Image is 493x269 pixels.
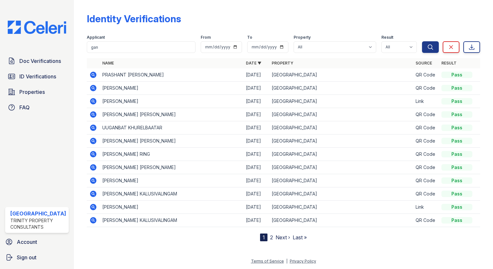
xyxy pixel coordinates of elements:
[100,174,244,187] td: [PERSON_NAME]
[243,82,269,95] td: [DATE]
[102,61,114,65] a: Name
[441,138,472,144] div: Pass
[441,204,472,210] div: Pass
[413,161,439,174] td: QR Code
[19,57,61,65] span: Doc Verifications
[100,68,244,82] td: PRASHANT [PERSON_NAME]
[441,191,472,197] div: Pass
[100,161,244,174] td: [PERSON_NAME] [PERSON_NAME]
[413,121,439,134] td: QR Code
[441,61,457,65] a: Result
[243,148,269,161] td: [DATE]
[413,201,439,214] td: Link
[100,187,244,201] td: [PERSON_NAME] KALUSIVALINGAM
[251,259,284,264] a: Terms of Service
[416,61,432,65] a: Source
[243,161,269,174] td: [DATE]
[269,108,413,121] td: [GEOGRAPHIC_DATA]
[19,88,45,96] span: Properties
[269,68,413,82] td: [GEOGRAPHIC_DATA]
[290,259,316,264] a: Privacy Policy
[269,187,413,201] td: [GEOGRAPHIC_DATA]
[270,234,273,241] a: 2
[5,101,69,114] a: FAQ
[269,174,413,187] td: [GEOGRAPHIC_DATA]
[413,108,439,121] td: QR Code
[100,214,244,227] td: [PERSON_NAME] KALUSIVALINGAM
[3,251,71,264] a: Sign out
[272,61,293,65] a: Property
[17,254,36,261] span: Sign out
[441,85,472,91] div: Pass
[269,95,413,108] td: [GEOGRAPHIC_DATA]
[413,187,439,201] td: QR Code
[269,201,413,214] td: [GEOGRAPHIC_DATA]
[413,95,439,108] td: Link
[3,235,71,248] a: Account
[260,234,267,241] div: 1
[413,174,439,187] td: QR Code
[19,73,56,80] span: ID Verifications
[17,238,37,246] span: Account
[441,72,472,78] div: Pass
[87,35,105,40] label: Applicant
[269,214,413,227] td: [GEOGRAPHIC_DATA]
[441,125,472,131] div: Pass
[243,187,269,201] td: [DATE]
[100,201,244,214] td: [PERSON_NAME]
[243,174,269,187] td: [DATE]
[100,95,244,108] td: [PERSON_NAME]
[3,21,71,34] img: CE_Logo_Blue-a8612792a0a2168367f1c8372b55b34899dd931a85d93a1a3d3e32e68fde9ad4.png
[243,214,269,227] td: [DATE]
[413,148,439,161] td: QR Code
[100,121,244,134] td: UUGANBAT KHURELBAATAR
[413,82,439,95] td: QR Code
[269,161,413,174] td: [GEOGRAPHIC_DATA]
[10,217,66,230] div: Trinity Property Consultants
[5,70,69,83] a: ID Verifications
[10,210,66,217] div: [GEOGRAPHIC_DATA]
[243,95,269,108] td: [DATE]
[441,177,472,184] div: Pass
[413,134,439,148] td: QR Code
[100,148,244,161] td: [PERSON_NAME] RING
[87,13,181,25] div: Identity Verifications
[243,68,269,82] td: [DATE]
[441,217,472,224] div: Pass
[100,82,244,95] td: [PERSON_NAME]
[100,108,244,121] td: [PERSON_NAME] [PERSON_NAME]
[201,35,211,40] label: From
[247,35,252,40] label: To
[441,151,472,157] div: Pass
[269,121,413,134] td: [GEOGRAPHIC_DATA]
[87,41,196,53] input: Search by name or phone number
[441,164,472,171] div: Pass
[243,134,269,148] td: [DATE]
[441,111,472,118] div: Pass
[413,214,439,227] td: QR Code
[413,68,439,82] td: QR Code
[243,108,269,121] td: [DATE]
[243,201,269,214] td: [DATE]
[246,61,261,65] a: Date ▼
[293,234,307,241] a: Last »
[100,134,244,148] td: [PERSON_NAME] [PERSON_NAME]
[269,82,413,95] td: [GEOGRAPHIC_DATA]
[381,35,393,40] label: Result
[269,134,413,148] td: [GEOGRAPHIC_DATA]
[286,259,287,264] div: |
[294,35,311,40] label: Property
[5,85,69,98] a: Properties
[243,121,269,134] td: [DATE]
[19,104,30,111] span: FAQ
[276,234,290,241] a: Next ›
[5,55,69,67] a: Doc Verifications
[269,148,413,161] td: [GEOGRAPHIC_DATA]
[441,98,472,105] div: Pass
